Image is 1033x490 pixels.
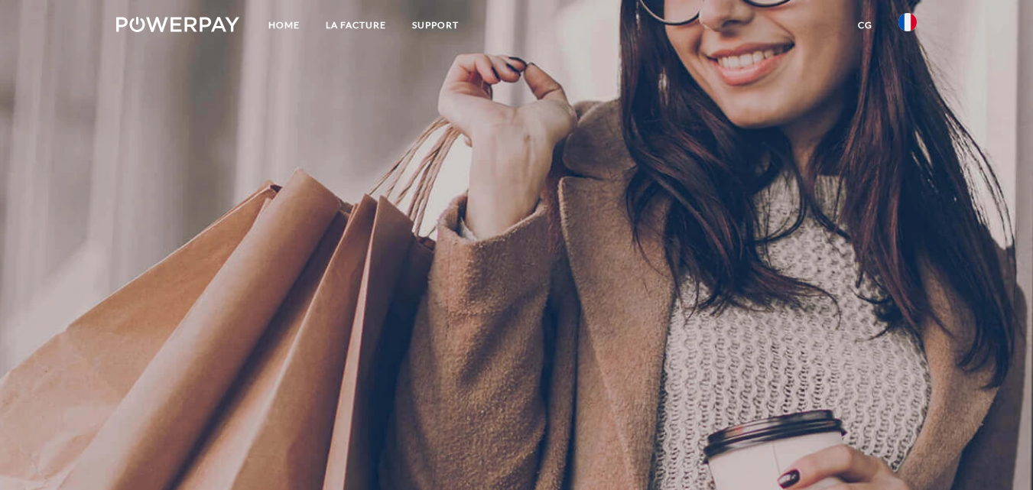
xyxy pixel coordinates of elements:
img: logo-powerpay-white.svg [116,17,239,32]
img: fr [898,13,917,31]
a: Support [399,11,472,39]
a: CG [845,11,885,39]
a: LA FACTURE [313,11,399,39]
a: Home [255,11,313,39]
